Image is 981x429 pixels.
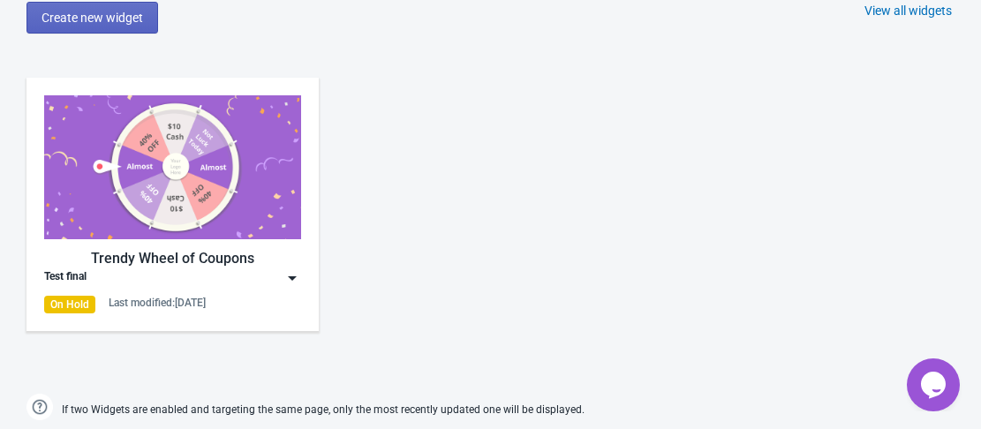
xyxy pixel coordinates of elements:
div: Last modified: [DATE] [109,296,206,310]
span: Create new widget [42,11,143,25]
div: Test final [44,269,87,287]
div: View all widgets [864,2,952,19]
div: Trendy Wheel of Coupons [44,248,301,269]
img: help.png [26,394,53,420]
button: Create new widget [26,2,158,34]
span: If two Widgets are enabled and targeting the same page, only the most recently updated one will b... [62,395,585,425]
img: trendy_game.png [44,95,301,239]
iframe: chat widget [907,358,963,411]
div: On Hold [44,296,95,313]
img: dropdown.png [283,269,301,287]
